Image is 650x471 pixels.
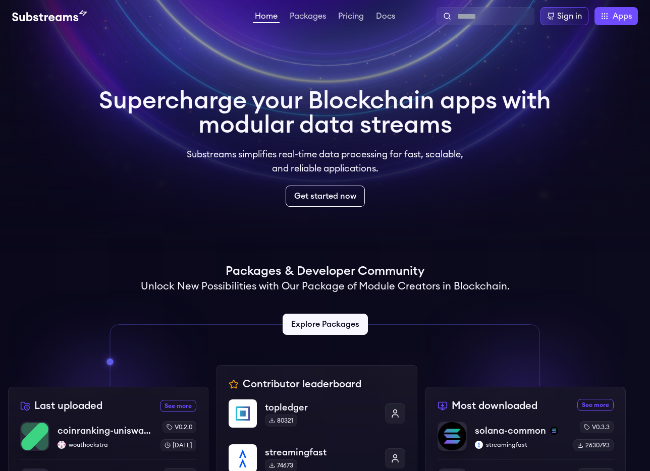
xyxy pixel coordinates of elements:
img: solana [550,427,558,435]
div: Sign in [557,10,582,22]
a: See more recently uploaded packages [160,400,196,412]
img: streamingfast [475,441,483,449]
a: Get started now [286,186,365,207]
a: Explore Packages [283,314,368,335]
img: solana-common [438,422,466,450]
h1: Supercharge your Blockchain apps with modular data streams [99,89,551,137]
div: 80321 [265,415,297,427]
p: coinranking-uniswap-v3-forks [58,424,152,438]
a: Pricing [336,12,366,22]
h2: Unlock New Possibilities with Our Package of Module Creators in Blockchain. [141,279,510,293]
p: streamingfast [475,441,565,449]
img: coinranking-uniswap-v3-forks [21,422,49,450]
a: topledgertopledger80321 [229,399,405,436]
a: Sign in [540,7,588,25]
p: Substreams simplifies real-time data processing for fast, scalable, and reliable applications. [180,147,470,175]
div: [DATE] [160,439,196,451]
div: v0.3.3 [580,421,614,433]
img: wouthoekstra [58,441,66,449]
a: Home [253,12,280,23]
a: See more most downloaded packages [577,399,614,411]
img: topledger [229,399,257,428]
span: Apps [613,10,632,22]
p: solana-common [475,424,546,438]
a: Packages [288,12,328,22]
a: solana-commonsolana-commonsolanastreamingfaststreamingfastv0.3.32630793 [438,421,614,459]
h1: Packages & Developer Community [226,263,424,279]
a: coinranking-uniswap-v3-forkscoinranking-uniswap-v3-forkswouthoekstrawouthoekstrav0.2.0[DATE] [20,421,196,459]
img: Substream's logo [12,10,87,22]
p: streamingfast [265,445,376,459]
a: Docs [374,12,397,22]
p: topledger [265,400,376,415]
div: v0.2.0 [162,421,196,433]
div: 2630793 [573,439,614,451]
p: wouthoekstra [58,441,152,449]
